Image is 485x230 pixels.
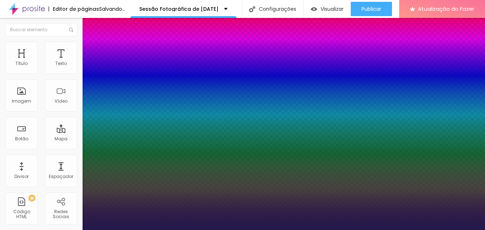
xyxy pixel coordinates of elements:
font: Código HTML [13,208,30,220]
font: Publicar [362,5,381,13]
div: Salvando... [99,6,125,11]
font: Atualização do Fazer [418,5,474,13]
font: Redes Sociais [53,208,69,220]
font: Vídeo [55,98,67,104]
img: Ícone [249,6,255,12]
button: Visualizar [304,2,351,16]
font: Editor de páginas [53,5,99,13]
font: Configurações [259,5,296,13]
font: Visualizar [321,5,344,13]
button: Publicar [351,2,392,16]
img: Ícone [69,28,73,32]
font: Divisor [14,173,29,179]
font: Mapa [55,136,67,142]
font: Espaçador [49,173,73,179]
font: Sessão Fotográfica de [DATE] [139,5,219,13]
font: Imagem [12,98,31,104]
font: Botão [15,136,28,142]
font: Texto [55,60,67,66]
font: Título [15,60,28,66]
img: view-1.svg [311,6,317,12]
input: Buscar elemento [5,23,77,36]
